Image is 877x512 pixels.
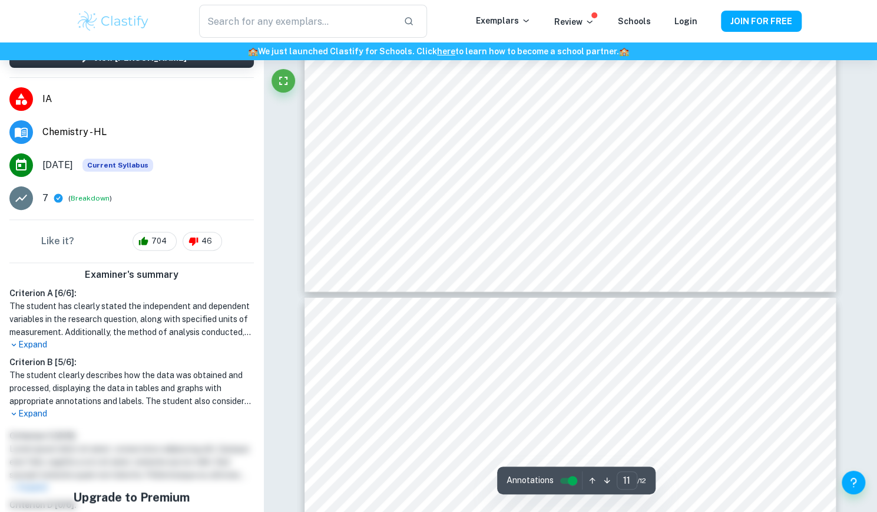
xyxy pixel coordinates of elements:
[437,47,455,56] a: here
[42,191,48,205] p: 7
[721,11,802,32] button: JOIN FOR FREE
[637,475,646,486] span: / 12
[76,9,151,33] img: Clastify logo
[41,234,74,248] h6: Like it?
[272,69,295,93] button: Fullscreen
[195,235,219,247] span: 46
[68,193,112,204] span: ( )
[618,17,651,26] a: Schools
[2,45,875,58] h6: We just launched Clastify for Schools. Click to learn how to become a school partner.
[133,232,177,251] div: 704
[71,193,110,204] button: Breakdown
[199,5,393,38] input: Search for any exemplars...
[42,158,73,172] span: [DATE]
[9,287,254,300] h6: Criterion A [ 6 / 6 ]:
[82,159,153,172] span: Current Syllabus
[619,47,629,56] span: 🏫
[248,47,258,56] span: 🏫
[507,474,554,487] span: Annotations
[9,369,254,408] h1: The student clearly describes how the data was obtained and processed, displaying the data in tab...
[49,488,213,506] h5: Upgrade to Premium
[5,268,259,282] h6: Examiner's summary
[476,14,531,27] p: Exemplars
[842,471,865,494] button: Help and Feedback
[42,125,254,139] span: Chemistry - HL
[674,17,697,26] a: Login
[82,159,153,172] div: This exemplar is based on the current syllabus. Feel free to refer to it for inspiration/ideas wh...
[9,300,254,339] h1: The student has clearly stated the independent and dependent variables in the research question, ...
[183,232,222,251] div: 46
[9,339,254,351] p: Expand
[554,15,594,28] p: Review
[145,235,173,247] span: 704
[9,408,254,420] p: Expand
[42,92,254,106] span: IA
[9,356,254,369] h6: Criterion B [ 5 / 6 ]:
